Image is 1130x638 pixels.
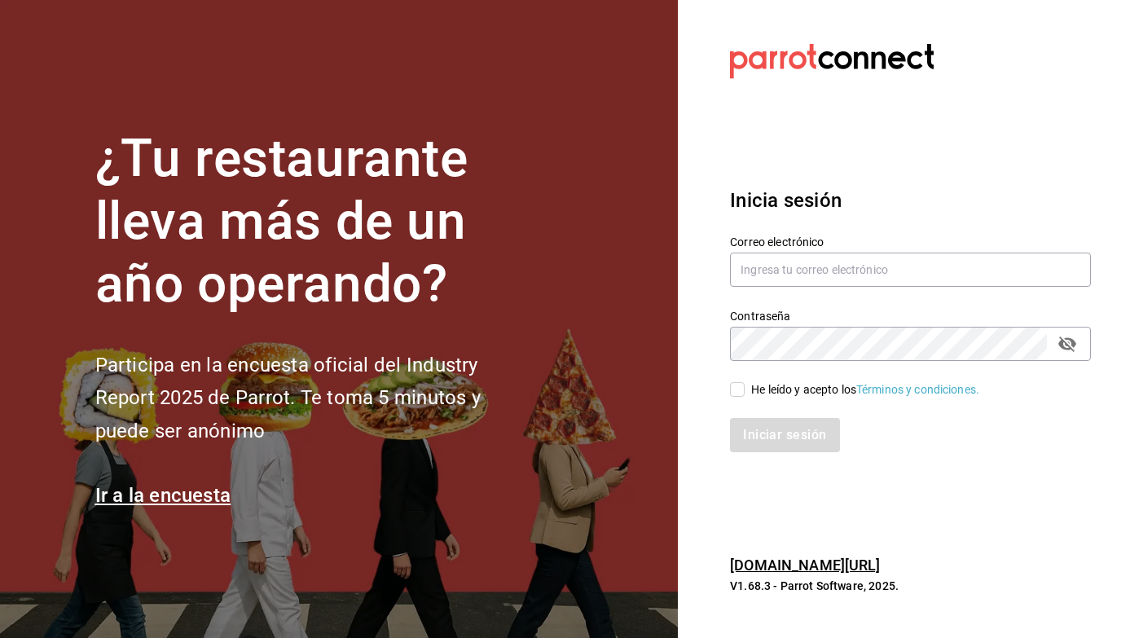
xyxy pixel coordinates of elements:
[856,383,979,396] a: Términos y condiciones.
[730,253,1091,287] input: Ingresa tu correo electrónico
[1053,330,1081,358] button: passwordField
[95,484,231,507] a: Ir a la encuesta
[730,186,1091,215] h3: Inicia sesión
[730,557,880,574] a: [DOMAIN_NAME][URL]
[751,381,979,398] div: He leído y acepto los
[730,310,1091,322] label: Contraseña
[730,236,1091,248] label: Correo electrónico
[730,578,1091,594] p: V1.68.3 - Parrot Software, 2025.
[95,349,535,448] h2: Participa en la encuesta oficial del Industry Report 2025 de Parrot. Te toma 5 minutos y puede se...
[95,128,535,315] h1: ¿Tu restaurante lleva más de un año operando?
